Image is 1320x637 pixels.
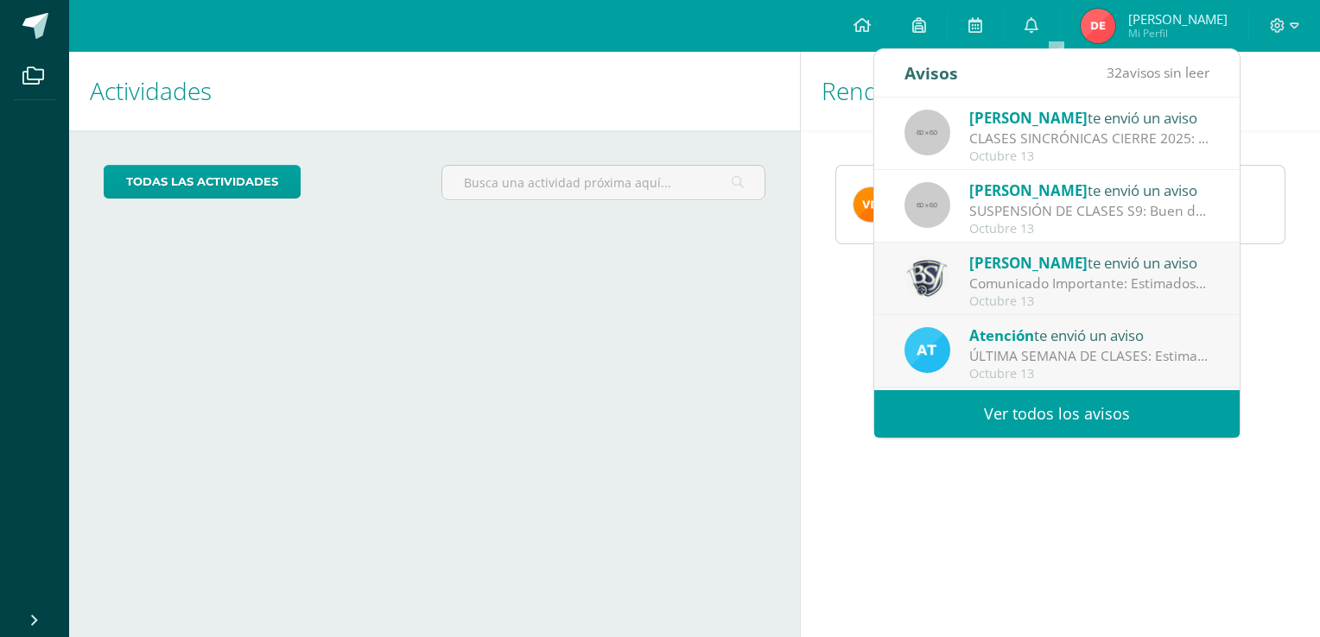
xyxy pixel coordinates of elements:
[969,201,1209,221] div: SUSPENSIÓN DE CLASES S9: Buen día padres de familia de preprimaria. Les saludo por este medio des...
[969,180,1088,200] span: [PERSON_NAME]
[1107,63,1122,82] span: 32
[969,367,1209,382] div: Octubre 13
[104,165,301,199] a: todas las Actividades
[969,346,1209,366] div: ÚLTIMA SEMANA DE CLASES: Estimados padres de familia, Deseamos una semana llena de bendiciones. C...
[904,110,950,155] img: 60x60
[969,325,1034,345] span: Atención
[854,187,888,222] img: 08f0fc463b932a0ee53dfb0c47fb2191.png
[874,390,1240,438] a: Ver todos los avisos
[969,324,1209,346] div: te envió un aviso
[442,166,765,199] input: Busca una actividad próxima aquí...
[969,274,1209,293] div: Comunicado Importante: Estimados padres de familia, revisar imagen adjunta.
[969,294,1209,309] div: Octubre 13
[1128,10,1228,28] span: [PERSON_NAME]
[1081,9,1115,43] img: 40e6512c0c43b7e5767b71e92a65e154.png
[969,253,1088,273] span: [PERSON_NAME]
[969,222,1209,237] div: Octubre 13
[1128,26,1228,41] span: Mi Perfil
[969,129,1209,148] div: CLASES SINCRÓNICAS CIERRE 2025: Buenas noches estimado papitos de PK Es un gusto saludarles por e...
[904,255,950,300] img: 9b923b7a5257eca232f958b02ed92d0f.png
[1107,63,1209,82] span: avisos sin leer
[904,49,958,97] div: Avisos
[969,149,1209,164] div: Octubre 13
[904,327,950,373] img: 9fc725f787f6a993fc92a288b7a8b70c.png
[969,251,1209,274] div: te envió un aviso
[969,108,1088,128] span: [PERSON_NAME]
[969,179,1209,201] div: te envió un aviso
[904,182,950,228] img: 60x60
[90,52,779,130] h1: Actividades
[822,52,1299,130] h1: Rendimiento de mis hijos
[969,106,1209,129] div: te envió un aviso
